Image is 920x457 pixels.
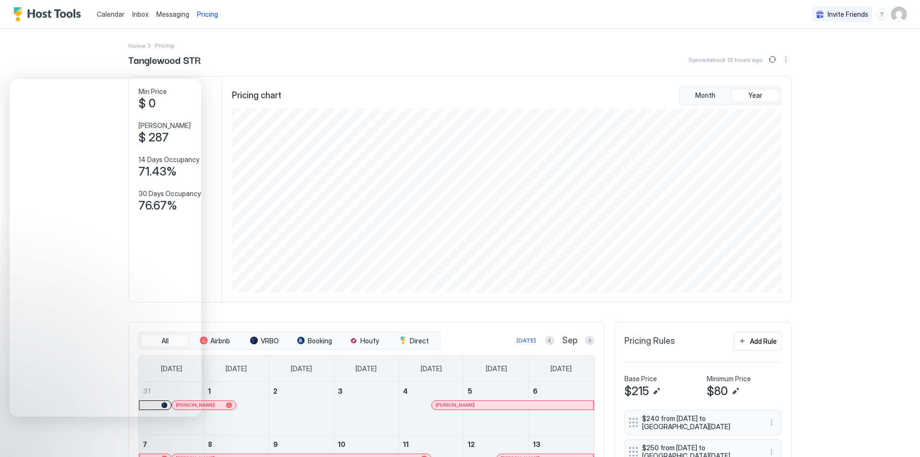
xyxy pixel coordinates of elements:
span: Inbox [132,10,149,18]
span: 5 [468,387,472,395]
span: [DATE] [551,364,572,373]
td: September 2, 2025 [269,382,334,435]
span: Month [695,91,715,100]
a: Messaging [156,9,189,19]
a: September 7, 2025 [139,435,204,453]
span: 1 [208,387,211,395]
span: Base Price [624,375,657,383]
div: Add Rule [750,336,777,346]
button: Airbnb [191,334,239,348]
a: September 2, 2025 [269,382,334,400]
span: 9 [273,440,278,448]
a: September 12, 2025 [464,435,529,453]
a: Friday [476,356,517,382]
a: Calendar [97,9,125,19]
button: More options [780,54,792,65]
div: menu [766,417,777,428]
span: Sep [562,335,577,346]
iframe: Intercom live chat [10,424,33,447]
a: September 8, 2025 [204,435,269,453]
td: September 5, 2025 [464,382,529,435]
span: [DATE] [486,364,507,373]
span: [DATE] [356,364,377,373]
a: Thursday [411,356,451,382]
button: More options [766,417,777,428]
a: Inbox [132,9,149,19]
span: 11 [403,440,409,448]
span: 7 [143,440,147,448]
div: menu [780,54,792,65]
a: Wednesday [346,356,386,382]
td: September 1, 2025 [204,382,269,435]
td: September 6, 2025 [529,382,594,435]
span: [DATE] [291,364,312,373]
span: [DATE] [421,364,442,373]
span: 10 [338,440,345,448]
td: September 3, 2025 [334,382,399,435]
a: September 11, 2025 [399,435,464,453]
div: [DATE] [517,336,536,345]
div: Breadcrumb [128,40,145,50]
a: Home [128,40,145,50]
a: September 5, 2025 [464,382,529,400]
iframe: Intercom live chat [10,79,201,417]
button: Edit [651,386,662,397]
button: Edit [730,386,741,397]
span: Calendar [97,10,125,18]
a: Monday [216,356,256,382]
span: 4 [403,387,408,395]
span: Pricing [197,10,218,19]
span: $80 [707,384,728,398]
button: Year [731,89,779,102]
div: tab-group [138,332,440,350]
td: September 4, 2025 [399,382,464,435]
span: $215 [624,384,649,398]
div: User profile [891,7,907,22]
span: [DATE] [226,364,247,373]
a: September 6, 2025 [529,382,594,400]
a: September 3, 2025 [334,382,399,400]
span: Minimum Price [707,375,751,383]
div: tab-group [679,86,782,105]
a: September 10, 2025 [334,435,399,453]
button: Direct [390,334,438,348]
a: Saturday [541,356,581,382]
span: Airbnb [210,337,230,345]
span: Direct [410,337,429,345]
button: [DATE] [515,335,537,346]
span: Breadcrumb [155,42,174,49]
span: VRBO [261,337,279,345]
button: Month [681,89,729,102]
button: Previous month [545,336,554,345]
td: August 31, 2025 [139,382,204,435]
span: 3 [338,387,343,395]
button: Add Rule [734,332,782,351]
div: [PERSON_NAME] [436,402,589,408]
a: Tuesday [281,356,322,382]
span: 8 [208,440,212,448]
a: September 1, 2025 [204,382,269,400]
span: 12 [468,440,475,448]
button: Booking [290,334,338,348]
span: Year [748,91,762,100]
span: Pricing chart [232,90,281,101]
a: Host Tools Logo [13,7,85,22]
a: September 9, 2025 [269,435,334,453]
button: VRBO [241,334,288,348]
span: 13 [533,440,540,448]
span: 2 [273,387,277,395]
div: menu [876,9,887,20]
span: Houfy [360,337,379,345]
span: Home [128,42,145,49]
span: Synced about 13 hours ago [689,56,763,63]
span: Messaging [156,10,189,18]
span: Tanglewood STR [128,52,201,67]
span: 6 [533,387,538,395]
span: Invite Friends [828,10,868,19]
span: [PERSON_NAME] [436,402,474,408]
span: $240 from [DATE] to [GEOGRAPHIC_DATA][DATE] [642,414,756,431]
a: September 13, 2025 [529,435,594,453]
button: Next month [585,336,595,345]
span: Booking [308,337,332,345]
